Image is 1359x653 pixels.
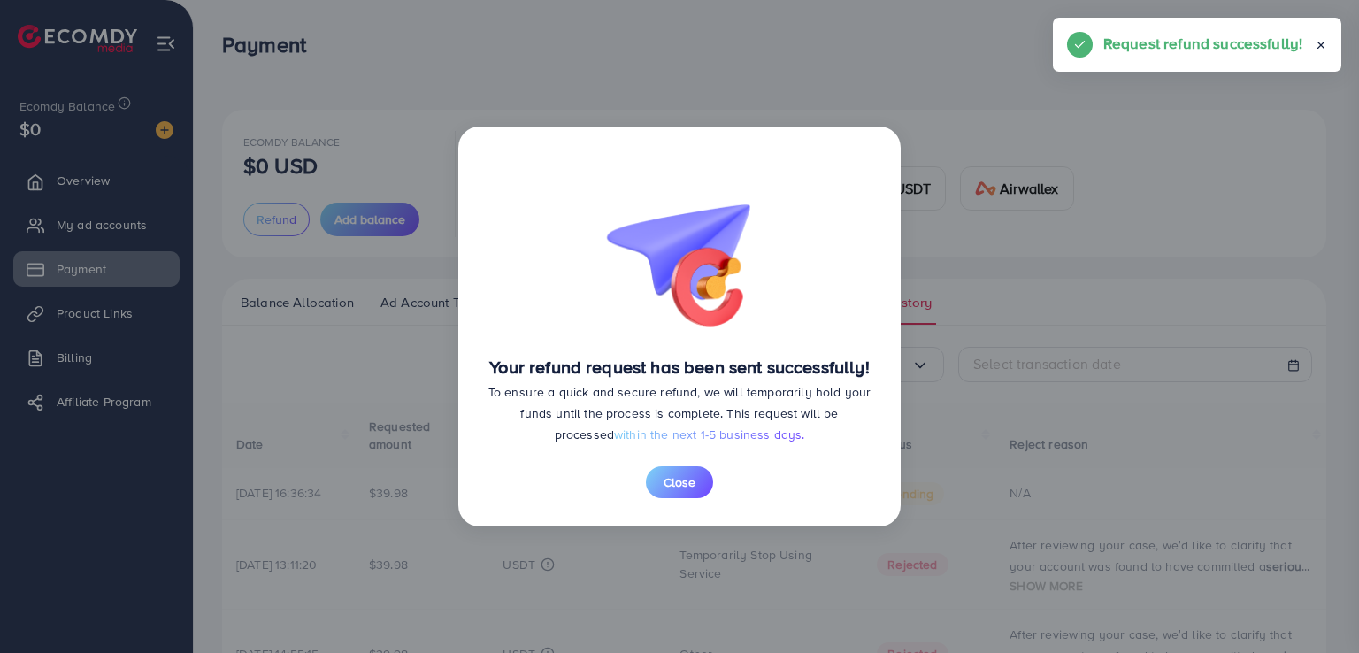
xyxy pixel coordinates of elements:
[664,473,695,491] span: Close
[1103,32,1302,55] h5: Request refund successfully!
[614,426,804,443] span: within the next 1-5 business days.
[487,357,872,378] h4: Your refund request has been sent successfully!
[1284,573,1346,640] iframe: Chat
[591,155,768,335] img: bg-request-refund-success.26ac5564.png
[646,466,713,498] button: Close
[487,381,872,445] p: To ensure a quick and secure refund, we will temporarily hold your funds until the process is com...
